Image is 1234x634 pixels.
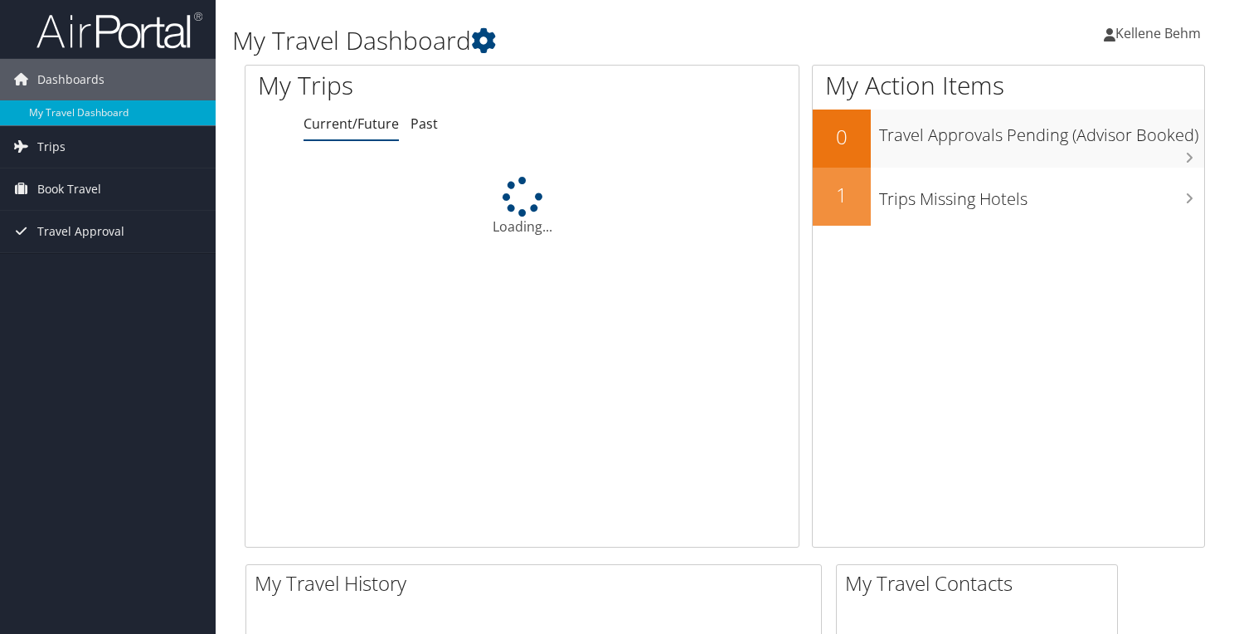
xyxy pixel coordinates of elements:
a: Current/Future [304,115,399,133]
h3: Trips Missing Hotels [879,179,1204,211]
a: Past [411,115,438,133]
a: 0Travel Approvals Pending (Advisor Booked) [813,110,1204,168]
span: Dashboards [37,59,104,100]
div: Loading... [245,177,799,237]
span: Book Travel [37,168,101,210]
a: 1Trips Missing Hotels [813,168,1204,226]
span: Travel Approval [37,211,124,252]
h1: My Travel Dashboard [232,23,889,58]
h2: My Travel History [255,569,821,597]
h1: My Action Items [813,68,1204,103]
span: Trips [37,126,66,168]
h1: My Trips [258,68,556,103]
span: Kellene Behm [1115,24,1201,42]
a: Kellene Behm [1104,8,1217,58]
h2: 1 [813,181,871,209]
img: airportal-logo.png [36,11,202,50]
h2: My Travel Contacts [845,569,1117,597]
h2: 0 [813,123,871,151]
h3: Travel Approvals Pending (Advisor Booked) [879,115,1204,147]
